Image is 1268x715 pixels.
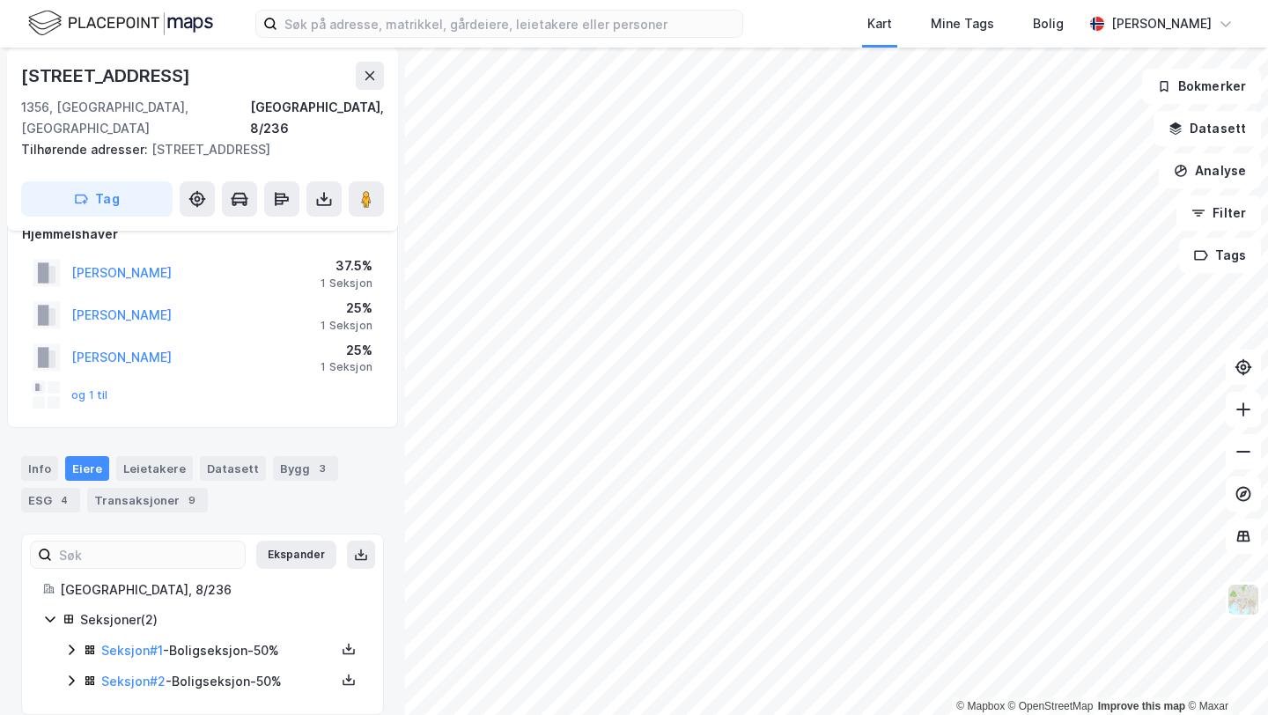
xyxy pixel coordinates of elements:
div: 3 [313,460,331,477]
div: ESG [21,488,80,512]
div: Kontrollprogram for chat [1180,630,1268,715]
button: Datasett [1154,111,1261,146]
a: OpenStreetMap [1008,700,1094,712]
div: Bolig [1033,13,1064,34]
div: 1 Seksjon [321,319,372,333]
button: Bokmerker [1142,69,1261,104]
div: 4 [55,491,73,509]
div: 1 Seksjon [321,276,372,291]
div: Datasett [200,456,266,481]
button: Ekspander [256,541,336,569]
a: Mapbox [956,700,1005,712]
img: Z [1227,583,1260,616]
div: 1 Seksjon [321,360,372,374]
div: Hjemmelshaver [22,224,383,245]
div: 9 [183,491,201,509]
a: Seksjon#2 [101,674,166,689]
div: Bygg [273,456,338,481]
input: Søk på adresse, matrikkel, gårdeiere, leietakere eller personer [277,11,742,37]
div: Seksjoner ( 2 ) [80,609,362,630]
img: logo.f888ab2527a4732fd821a326f86c7f29.svg [28,8,213,39]
button: Tag [21,181,173,217]
button: Filter [1176,195,1261,231]
div: [STREET_ADDRESS] [21,139,370,160]
div: Info [21,456,58,481]
div: 25% [321,340,372,361]
div: [STREET_ADDRESS] [21,62,194,90]
div: 37.5% [321,255,372,276]
button: Analyse [1159,153,1261,188]
div: Transaksjoner [87,488,208,512]
input: Søk [52,542,245,568]
div: - Boligseksjon - 50% [101,640,335,661]
div: [PERSON_NAME] [1111,13,1212,34]
div: 1356, [GEOGRAPHIC_DATA], [GEOGRAPHIC_DATA] [21,97,250,139]
a: Improve this map [1098,700,1185,712]
div: - Boligseksjon - 50% [101,671,335,692]
div: Eiere [65,456,109,481]
div: Kart [867,13,892,34]
div: Leietakere [116,456,193,481]
div: 25% [321,298,372,319]
iframe: Chat Widget [1180,630,1268,715]
div: [GEOGRAPHIC_DATA], 8/236 [60,579,362,601]
div: [GEOGRAPHIC_DATA], 8/236 [250,97,384,139]
a: Seksjon#1 [101,643,163,658]
span: Tilhørende adresser: [21,142,151,157]
div: Mine Tags [931,13,994,34]
button: Tags [1179,238,1261,273]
